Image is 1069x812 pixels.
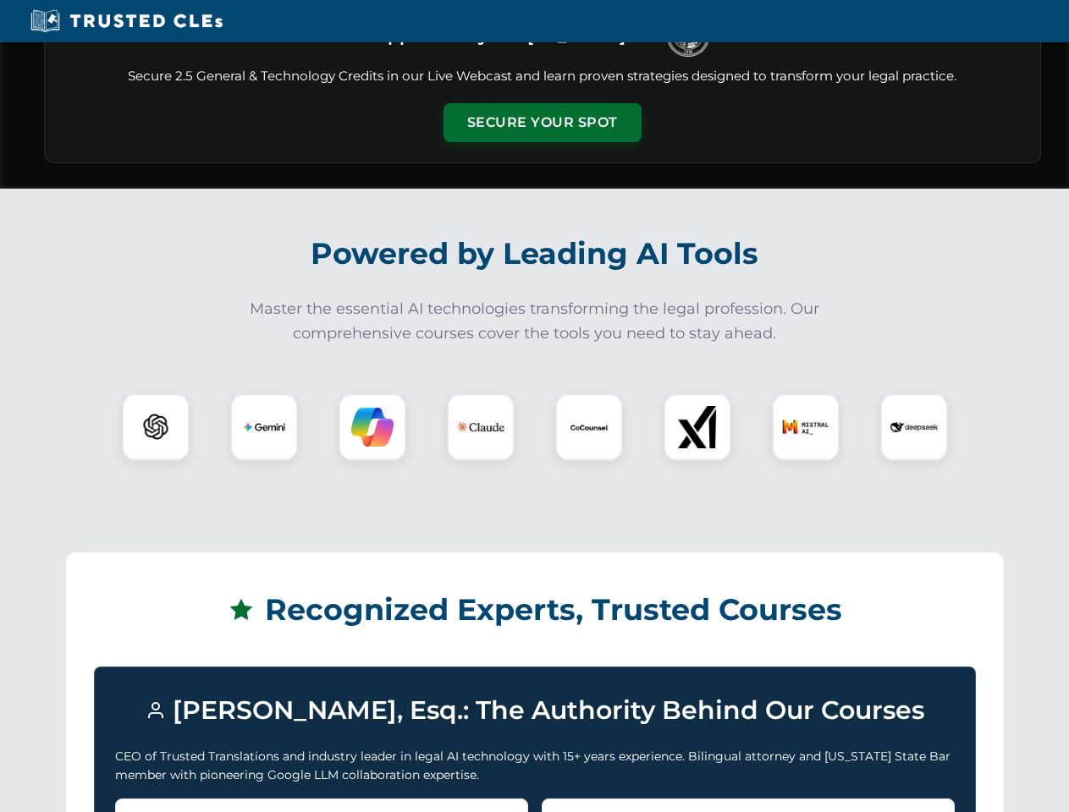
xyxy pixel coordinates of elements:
[664,393,731,461] div: xAI
[66,224,1004,283] h2: Powered by Leading AI Tools
[230,393,298,461] div: Gemini
[65,67,1020,86] p: Secure 2.5 General & Technology Credits in our Live Webcast and learn proven strategies designed ...
[444,103,642,142] button: Secure Your Spot
[890,403,938,451] img: DeepSeek Logo
[25,8,228,34] img: Trusted CLEs
[131,403,180,452] img: ChatGPT Logo
[457,403,504,451] img: Claude Logo
[94,580,976,639] h2: Recognized Experts, Trusted Courses
[782,403,829,451] img: Mistral AI Logo
[339,393,406,461] div: Copilot
[772,393,840,461] div: Mistral AI
[115,688,955,733] h3: [PERSON_NAME], Esq.: The Authority Behind Our Courses
[122,393,190,461] div: ChatGPT
[115,747,955,785] p: CEO of Trusted Translations and industry leader in legal AI technology with 15+ years experience....
[676,406,719,448] img: xAI Logo
[351,406,394,448] img: Copilot Logo
[555,393,623,461] div: CoCounsel
[243,406,285,448] img: Gemini Logo
[880,393,948,461] div: DeepSeek
[568,406,610,448] img: CoCounsel Logo
[239,297,831,346] p: Master the essential AI technologies transforming the legal profession. Our comprehensive courses...
[447,393,515,461] div: Claude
